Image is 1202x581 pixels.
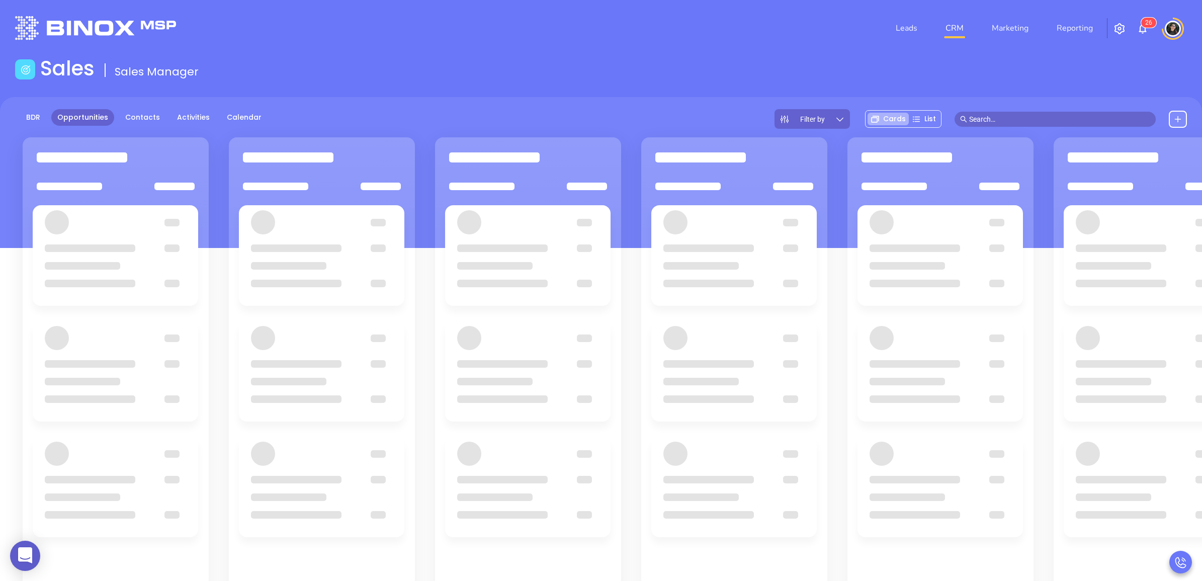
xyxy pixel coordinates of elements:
img: logo [15,16,176,40]
a: Contacts [119,109,166,126]
div: Cards [868,113,909,125]
a: BDR [20,109,46,126]
input: Search… [969,114,1150,125]
span: Sales Manager [115,64,199,79]
span: Filter by [800,116,825,123]
img: user [1165,21,1181,37]
a: Leads [892,18,921,38]
span: 6 [1149,19,1152,26]
img: iconNotification [1137,23,1149,35]
span: search [960,116,967,123]
sup: 26 [1141,18,1156,28]
a: Marketing [988,18,1033,38]
a: Reporting [1053,18,1097,38]
img: iconSetting [1113,23,1126,35]
a: Activities [171,109,216,126]
a: Opportunities [51,109,114,126]
div: List [909,113,939,125]
a: Calendar [221,109,268,126]
span: 2 [1145,19,1149,26]
h1: Sales [40,56,95,80]
a: CRM [941,18,968,38]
